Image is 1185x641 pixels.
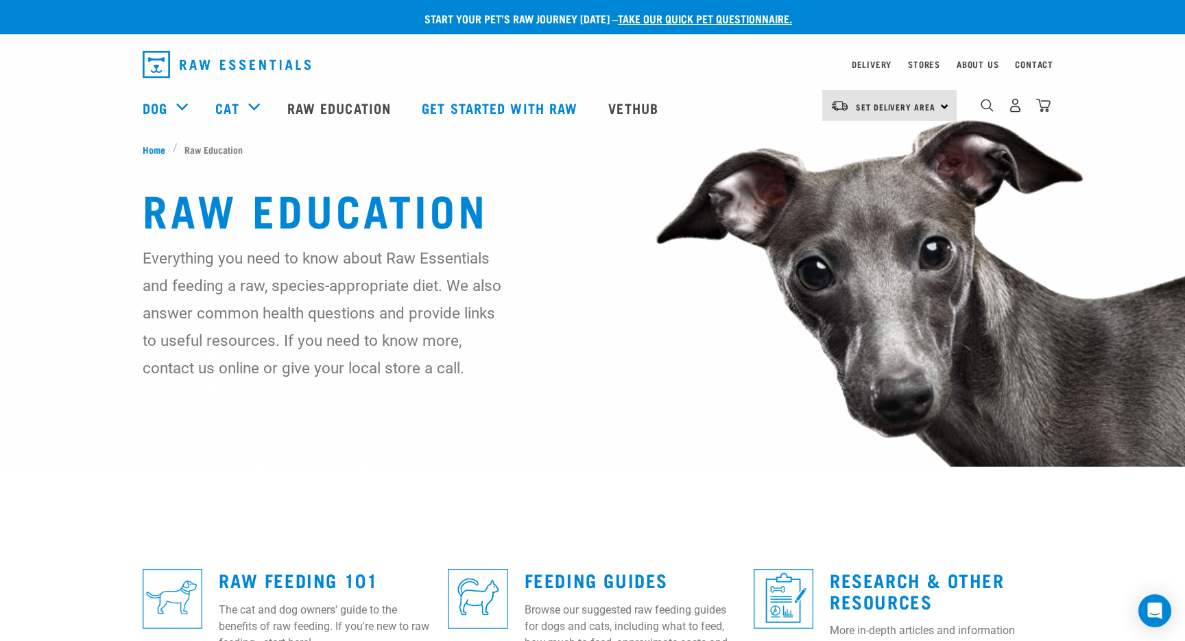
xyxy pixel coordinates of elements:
[618,15,792,21] a: take our quick pet questionnaire.
[448,569,507,629] img: re-icons-cat2-sq-blue.png
[143,184,1042,233] h1: Raw Education
[830,574,1005,606] a: Research & Other Resources
[754,569,813,629] img: re-icons-healthcheck1-sq-blue.png
[219,574,378,585] a: Raw Feeding 101
[852,62,891,67] a: Delivery
[143,244,503,382] p: Everything you need to know about Raw Essentials and feeding a raw, species-appropriate diet. We ...
[215,97,239,118] a: Cat
[525,574,668,585] a: Feeding Guides
[957,62,998,67] a: About Us
[408,80,595,135] a: Get started with Raw
[143,51,311,78] img: Raw Essentials Logo
[908,62,940,67] a: Stores
[132,45,1053,84] nav: dropdown navigation
[143,142,1042,156] nav: breadcrumbs
[1015,62,1053,67] a: Contact
[830,100,849,112] img: van-moving.png
[856,104,935,109] span: Set Delivery Area
[1008,98,1022,113] img: user.png
[143,142,173,156] a: Home
[1036,98,1051,113] img: home-icon@2x.png
[595,80,675,135] a: Vethub
[274,80,408,135] a: Raw Education
[143,142,165,156] span: Home
[981,99,994,112] img: home-icon-1@2x.png
[143,569,202,629] img: re-icons-dog3-sq-blue.png
[1138,594,1171,627] div: Open Intercom Messenger
[143,97,167,118] a: Dog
